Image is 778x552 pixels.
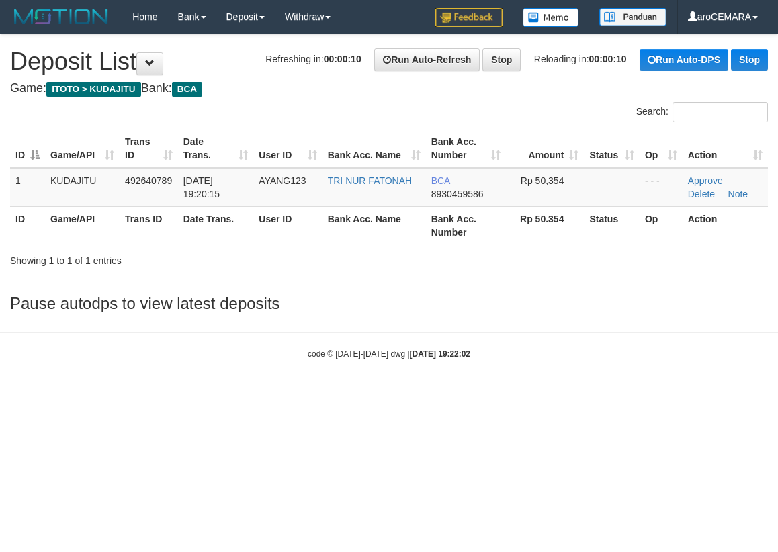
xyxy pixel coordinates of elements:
span: Copy 8930459586 to clipboard [431,189,484,199]
th: Action [683,206,768,244]
span: BCA [172,82,202,97]
span: Refreshing in: [265,54,361,64]
td: KUDAJITU [45,168,120,207]
th: Game/API: activate to sort column ascending [45,130,120,168]
span: ITOTO > KUDAJITU [46,82,141,97]
th: Status: activate to sort column ascending [584,130,640,168]
a: Approve [688,175,723,186]
a: TRI NUR FATONAH [328,175,413,186]
span: 492640789 [125,175,172,186]
th: Action: activate to sort column ascending [683,130,768,168]
td: 1 [10,168,45,207]
div: Showing 1 to 1 of 1 entries [10,248,314,267]
img: Button%20Memo.svg [523,8,579,27]
th: ID: activate to sort column descending [10,130,45,168]
th: ID [10,206,45,244]
a: Note [728,189,748,199]
img: MOTION_logo.png [10,7,112,27]
th: Bank Acc. Number [426,206,506,244]
input: Search: [673,102,768,122]
h3: Pause autodps to view latest deposits [10,295,768,312]
small: code © [DATE]-[DATE] dwg | [308,349,470,359]
img: Feedback.jpg [435,8,503,27]
span: BCA [431,175,450,186]
th: Trans ID [120,206,178,244]
a: Stop [731,49,768,71]
th: Bank Acc. Name: activate to sort column ascending [322,130,426,168]
th: Bank Acc. Name [322,206,426,244]
a: Run Auto-DPS [640,49,728,71]
img: panduan.png [599,8,666,26]
span: AYANG123 [259,175,306,186]
span: Rp 50,354 [521,175,564,186]
a: Run Auto-Refresh [374,48,480,71]
th: Date Trans. [178,206,254,244]
th: User ID: activate to sort column ascending [253,130,322,168]
strong: 00:00:10 [589,54,627,64]
th: Trans ID: activate to sort column ascending [120,130,178,168]
h1: Deposit List [10,48,768,75]
strong: [DATE] 19:22:02 [410,349,470,359]
th: Status [584,206,640,244]
th: Op [640,206,683,244]
th: Amount: activate to sort column ascending [506,130,584,168]
th: Op: activate to sort column ascending [640,130,683,168]
th: Rp 50.354 [506,206,584,244]
td: - - - [640,168,683,207]
th: Bank Acc. Number: activate to sort column ascending [426,130,506,168]
span: [DATE] 19:20:15 [183,175,220,199]
th: Date Trans.: activate to sort column ascending [178,130,254,168]
th: User ID [253,206,322,244]
span: Reloading in: [534,54,627,64]
a: Stop [482,48,521,71]
a: Delete [688,189,715,199]
label: Search: [636,102,768,122]
th: Game/API [45,206,120,244]
strong: 00:00:10 [324,54,361,64]
h4: Game: Bank: [10,82,768,95]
